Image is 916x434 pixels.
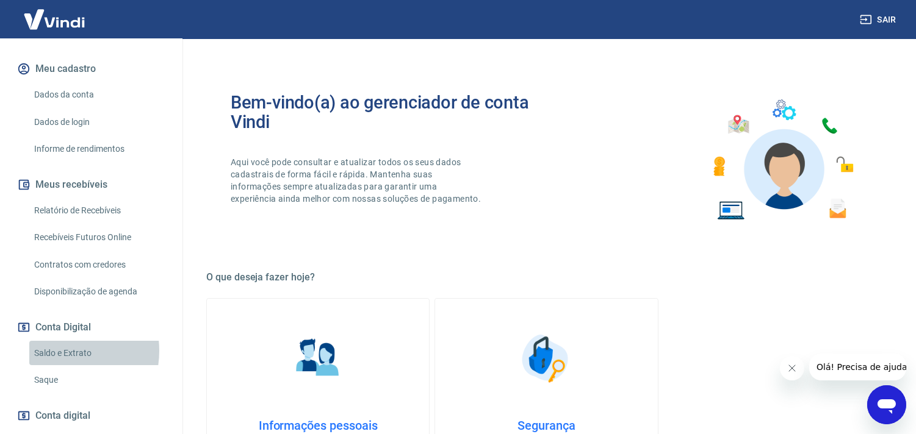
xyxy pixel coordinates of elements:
span: Olá! Precisa de ajuda? [7,9,103,18]
button: Meu cadastro [15,55,168,82]
button: Sair [857,9,901,31]
h2: Bem-vindo(a) ao gerenciador de conta Vindi [231,93,547,132]
img: Informações pessoais [287,328,348,389]
iframe: Fechar mensagem [780,356,804,380]
a: Dados de login [29,110,168,135]
span: Conta digital [35,407,90,424]
img: Vindi [15,1,94,38]
a: Relatório de Recebíveis [29,198,168,223]
p: Aqui você pode consultar e atualizar todos os seus dados cadastrais de forma fácil e rápida. Mant... [231,156,483,205]
a: Conta digital [15,402,168,429]
iframe: Botão para abrir a janela de mensagens [867,385,906,424]
a: Informe de rendimentos [29,137,168,162]
a: Disponibilização de agenda [29,279,168,304]
h4: Informações pessoais [226,418,409,433]
button: Meus recebíveis [15,171,168,198]
a: Recebíveis Futuros Online [29,225,168,250]
img: Imagem de um avatar masculino com diversos icones exemplificando as funcionalidades do gerenciado... [702,93,862,227]
a: Dados da conta [29,82,168,107]
h5: O que deseja fazer hoje? [206,271,887,283]
a: Saldo e Extrato [29,341,168,366]
button: Conta Digital [15,314,168,341]
a: Contratos com credores [29,252,168,277]
img: Segurança [516,328,577,389]
h4: Segurança [455,418,638,433]
iframe: Mensagem da empresa [809,354,906,380]
a: Saque [29,368,168,393]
